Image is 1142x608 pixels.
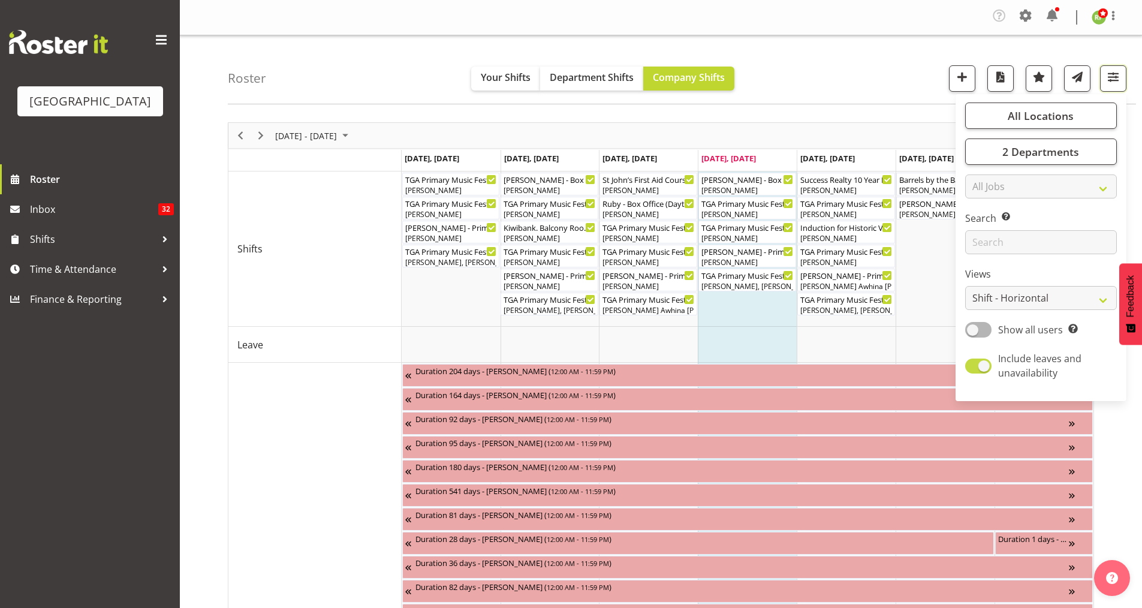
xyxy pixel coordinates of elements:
[504,257,595,268] div: [PERSON_NAME]
[415,508,1069,520] div: Duration 81 days - [PERSON_NAME] ( )
[899,209,991,220] div: [PERSON_NAME], [PERSON_NAME]
[501,221,598,243] div: Shifts"s event - Kiwibank. Balcony Room HV Begin From Tuesday, August 26, 2025 at 2:30:00 PM GMT+...
[158,203,174,215] span: 32
[797,293,895,315] div: Shifts"s event - TGA Primary Music Fest. Songs from Sunny Days Begin From Friday, August 29, 2025...
[965,230,1117,254] input: Search
[698,197,796,219] div: Shifts"s event - TGA Primary Music Fest. Minder. Thursday Begin From Thursday, August 28, 2025 at...
[602,269,694,281] div: [PERSON_NAME] - Primary School Choir - Songs from the Sunny Days ( )
[1100,65,1126,92] button: Filter Shifts
[402,245,500,267] div: Shifts"s event - TGA Primary Music Fest. Songs from Sunny Days Begin From Monday, August 25, 2025...
[602,233,694,244] div: [PERSON_NAME]
[504,245,595,257] div: TGA Primary Music Fest. Songs from Sunny Days. FOHM Shift ( )
[29,92,151,110] div: [GEOGRAPHIC_DATA]
[899,153,954,164] span: [DATE], [DATE]
[237,338,263,352] span: Leave
[896,173,994,195] div: Shifts"s event - Barrels by the Bay - NZ Whisky Fest Cargo Shed Begin From Saturday, August 30, 2...
[800,245,892,257] div: TGA Primary Music Fest. Songs from Sunny Days. FOHM Shift ( )
[402,197,500,219] div: Shifts"s event - TGA Primary Music Fest. Songs from Sunny Days. FOHM Shift Begin From Monday, Aug...
[30,200,158,218] span: Inbox
[504,209,595,220] div: [PERSON_NAME]
[599,221,697,243] div: Shifts"s event - TGA Primary Music Fest. Minder. Wednesday Begin From Wednesday, August 27, 2025 ...
[800,233,892,244] div: [PERSON_NAME]
[1026,65,1052,92] button: Highlight an important date within the roster.
[405,153,459,164] span: [DATE], [DATE]
[551,390,613,400] span: 12:00 AM - 11:59 PM
[701,153,756,164] span: [DATE], [DATE]
[965,103,1117,129] button: All Locations
[701,173,793,185] div: [PERSON_NAME] - Box Office (Daytime Shifts) ( )
[602,197,694,209] div: Ruby - Box Office (Daytime Shifts) ( )
[701,221,793,233] div: TGA Primary Music Fest. Songs from Sunny Days. FOHM Shift ( )
[402,580,1093,603] div: Unavailability"s event - Duration 82 days - David Fourie Begin From Wednesday, August 20, 2025 at...
[653,71,725,84] span: Company Shifts
[405,233,497,244] div: [PERSON_NAME]
[402,484,1093,507] div: Unavailability"s event - Duration 541 days - Thomas Bohanna Begin From Tuesday, July 8, 2025 at 1...
[30,290,156,308] span: Finance & Reporting
[698,245,796,267] div: Shifts"s event - Valerie - Primary School Choir - Songs from the Sunny Days Begin From Thursday, ...
[551,462,613,472] span: 12:00 AM - 11:59 PM
[501,293,598,315] div: Shifts"s event - TGA Primary Music Fest. Songs from Sunny Days Begin From Tuesday, August 26, 202...
[415,460,1069,472] div: Duration 180 days - [PERSON_NAME] ( )
[402,556,1093,579] div: Unavailability"s event - Duration 36 days - Caro Richards Begin From Sunday, August 10, 2025 at 1...
[402,532,994,555] div: Unavailability"s event - Duration 28 days - Lesley Brough Begin From Saturday, August 2, 2025 at ...
[547,414,609,424] span: 12:00 AM - 11:59 PM
[228,327,402,363] td: Leave resource
[800,209,892,220] div: [PERSON_NAME]
[405,173,497,185] div: TGA Primary Music Fest. Minder. [DATE] ( )
[402,221,500,243] div: Shifts"s event - Wendy - Primary School Choir Begin From Monday, August 25, 2025 at 5:30:00 PM GM...
[228,71,266,85] h4: Roster
[551,486,613,496] span: 12:00 AM - 11:59 PM
[504,153,559,164] span: [DATE], [DATE]
[405,209,497,220] div: [PERSON_NAME]
[405,245,497,257] div: TGA Primary Music Fest. Songs from Sunny Days ( )
[415,413,1069,425] div: Duration 92 days - [PERSON_NAME] ( )
[698,269,796,291] div: Shifts"s event - TGA Primary Music Fest. Songs from Sunny Days Begin From Thursday, August 28, 20...
[274,128,338,143] span: [DATE] - [DATE]
[599,173,697,195] div: Shifts"s event - St John’s First Aid Course Begin From Wednesday, August 27, 2025 at 8:30:00 AM G...
[481,71,531,84] span: Your Shifts
[701,197,793,209] div: TGA Primary Music Fest. Minder. [DATE] ( )
[899,197,991,209] div: [PERSON_NAME] 90th birthday lunch ( )
[602,293,694,305] div: TGA Primary Music Fest. Songs from Sunny Days ( )
[228,171,402,327] td: Shifts resource
[501,197,598,219] div: Shifts"s event - TGA Primary Music Fest. Minder. Tuesday Begin From Tuesday, August 26, 2025 at 1...
[602,257,694,268] div: [PERSON_NAME]
[251,123,271,148] div: Next
[402,173,500,195] div: Shifts"s event - TGA Primary Music Fest. Minder. Monday Begin From Monday, August 25, 2025 at 12:...
[599,197,697,219] div: Shifts"s event - Ruby - Box Office (Daytime Shifts) Begin From Wednesday, August 27, 2025 at 10:0...
[9,30,108,54] img: Rosterit website logo
[415,532,991,544] div: Duration 28 days - [PERSON_NAME] ( )
[415,556,1069,568] div: Duration 36 days - [PERSON_NAME] ( )
[1119,263,1142,345] button: Feedback - Show survey
[230,123,251,148] div: Previous
[797,269,895,291] div: Shifts"s event - Bobby-Lea - Primary School Choir - Songs from the Sunny Days Begin From Friday, ...
[797,245,895,267] div: Shifts"s event - TGA Primary Music Fest. Songs from Sunny Days. FOHM Shift Begin From Friday, Aug...
[1106,572,1118,584] img: help-xxl-2.png
[896,197,994,219] div: Shifts"s event - Mikes 90th birthday lunch Begin From Saturday, August 30, 2025 at 10:00:00 AM GM...
[1092,10,1106,25] img: richard-freeman9074.jpg
[800,269,892,281] div: [PERSON_NAME] - Primary School Choir - Songs from the Sunny Days ( )
[987,65,1014,92] button: Download a PDF of the roster according to the set date range.
[899,185,991,196] div: [PERSON_NAME]
[253,128,269,143] button: Next
[551,366,613,376] span: 12:00 AM - 11:59 PM
[698,221,796,243] div: Shifts"s event - TGA Primary Music Fest. Songs from Sunny Days. FOHM Shift Begin From Thursday, A...
[599,293,697,315] div: Shifts"s event - TGA Primary Music Fest. Songs from Sunny Days Begin From Wednesday, August 27, 2...
[1125,275,1136,317] span: Feedback
[415,437,1069,449] div: Duration 95 days - [PERSON_NAME] ( )
[504,197,595,209] div: TGA Primary Music Fest. Minder. [DATE] ( )
[797,221,895,243] div: Shifts"s event - Induction for Historic Village Begin From Friday, August 29, 2025 at 2:00:00 PM ...
[998,323,1063,336] span: Show all users
[415,365,1069,377] div: Duration 204 days - [PERSON_NAME] ( )
[504,281,595,292] div: [PERSON_NAME]
[800,153,855,164] span: [DATE], [DATE]
[797,173,895,195] div: Shifts"s event - Success Realty 10 Year Lunch Cargo Shed Begin From Friday, August 29, 2025 at 8:...
[800,257,892,268] div: [PERSON_NAME]
[1064,65,1090,92] button: Send a list of all shifts for the selected filtered period to all rostered employees.
[602,209,694,220] div: [PERSON_NAME]
[797,197,895,219] div: Shifts"s event - TGA Primary Music Fest. Minder. Friday Begin From Friday, August 29, 2025 at 12:...
[949,65,975,92] button: Add a new shift
[504,185,595,196] div: [PERSON_NAME]
[547,438,609,448] span: 12:00 AM - 11:59 PM
[602,153,657,164] span: [DATE], [DATE]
